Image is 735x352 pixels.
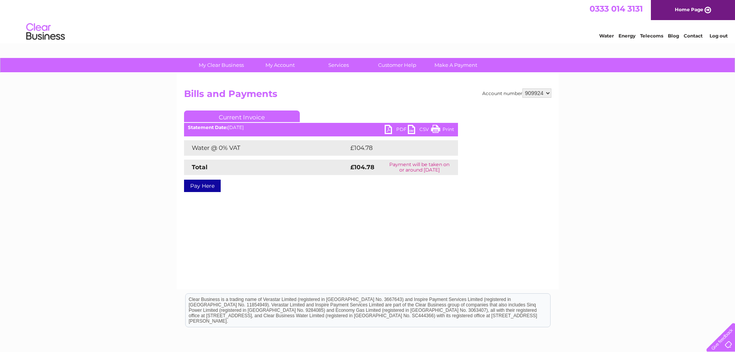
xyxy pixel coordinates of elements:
[365,58,429,72] a: Customer Help
[26,20,65,44] img: logo.png
[684,33,703,39] a: Contact
[640,33,663,39] a: Telecoms
[184,180,221,192] a: Pay Here
[599,33,614,39] a: Water
[184,125,458,130] div: [DATE]
[350,163,374,171] strong: £104.78
[186,4,550,37] div: Clear Business is a trading name of Verastar Limited (registered in [GEOGRAPHIC_DATA] No. 3667643...
[192,163,208,171] strong: Total
[381,160,458,175] td: Payment will be taken on or around [DATE]
[590,4,643,14] a: 0333 014 3131
[618,33,635,39] a: Energy
[710,33,728,39] a: Log out
[424,58,488,72] a: Make A Payment
[408,125,431,136] a: CSV
[385,125,408,136] a: PDF
[431,125,454,136] a: Print
[307,58,370,72] a: Services
[348,140,444,156] td: £104.78
[248,58,312,72] a: My Account
[668,33,679,39] a: Blog
[189,58,253,72] a: My Clear Business
[482,88,551,98] div: Account number
[184,140,348,156] td: Water @ 0% VAT
[188,124,228,130] b: Statement Date:
[184,88,551,103] h2: Bills and Payments
[184,111,300,122] a: Current Invoice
